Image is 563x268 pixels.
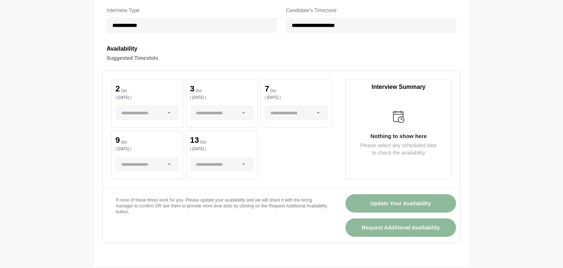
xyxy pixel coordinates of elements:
p: 13 [190,136,199,144]
img: calender [391,109,406,124]
p: 7 [265,85,269,93]
p: Oct [196,89,201,93]
p: Oct [270,89,276,93]
p: Interview Summary [346,83,451,91]
button: Request Additional Availability [345,218,456,237]
p: ( [DATE] ) [115,147,179,151]
p: 9 [115,136,120,144]
p: ( [DATE] ) [265,96,328,99]
p: ( [DATE] ) [190,147,254,151]
h3: Availability [107,44,456,54]
p: Please select any scheduled date to check the availability [346,142,451,156]
button: Update Your Availability [345,194,456,213]
p: ( [DATE] ) [115,96,179,99]
label: Interview Type [107,6,277,15]
p: 3 [190,85,194,93]
p: Oct [121,141,127,144]
p: Oct [200,141,206,144]
h4: Suggested Timeslots [107,54,456,62]
label: Candidate's Timezone [286,6,456,15]
p: Oct [121,89,127,93]
p: If none of these times work for you. Please update your availability and we will share it with th... [116,197,328,215]
p: 2 [115,85,120,93]
p: Nothing to show here [346,133,451,139]
p: ( [DATE] ) [190,96,254,99]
